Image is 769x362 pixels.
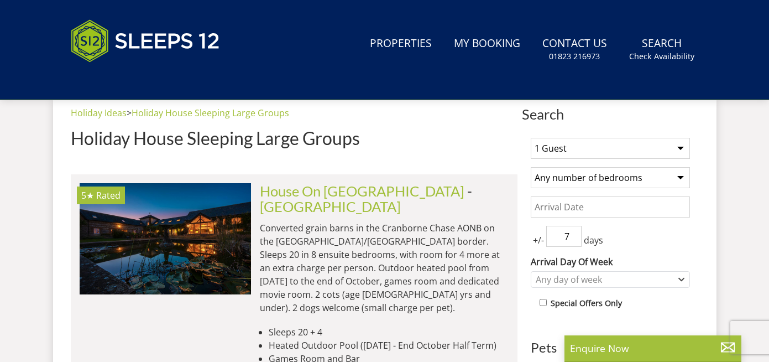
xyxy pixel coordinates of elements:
span: Search [522,106,699,122]
a: Contact Us01823 216973 [538,32,611,68]
a: House On [GEOGRAPHIC_DATA] [260,183,464,199]
span: House On The Hill has a 5 star rating under the Quality in Tourism Scheme [81,189,94,201]
p: Converted grain barns in the Cranborne Chase AONB on the [GEOGRAPHIC_DATA]/[GEOGRAPHIC_DATA] bord... [260,221,509,314]
a: 5★ Rated [80,183,251,294]
div: Combobox [531,271,690,288]
label: Special Offers Only [551,297,622,309]
a: Holiday House Sleeping Large Groups [132,107,289,119]
a: SearchCheck Availability [625,32,699,68]
span: +/- [531,234,546,247]
small: 01823 216973 [549,51,600,62]
h1: Holiday House Sleeping Large Groups [71,128,517,148]
label: Arrival Day Of Week [531,255,690,268]
li: Heated Outdoor Pool ([DATE] - End October Half Term) [269,339,509,352]
p: Enquire Now [570,341,736,355]
iframe: Customer reviews powered by Trustpilot [65,75,181,85]
a: Properties [365,32,436,56]
li: Sleeps 20 + 4 [269,325,509,339]
img: house-on-the-hill-large-holiday-home-accommodation-wiltshire-sleeps-16.original.jpg [80,183,251,294]
a: [GEOGRAPHIC_DATA] [260,198,401,215]
a: My Booking [449,32,525,56]
span: > [127,107,132,119]
div: Any day of week [533,273,676,286]
a: Holiday Ideas [71,107,127,119]
input: Arrival Date [531,196,690,218]
span: - [260,183,472,215]
img: Sleeps 12 [71,13,220,69]
span: days [582,234,605,247]
span: Rated [96,189,121,201]
h3: Pets [531,340,690,355]
small: Check Availability [629,51,694,62]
